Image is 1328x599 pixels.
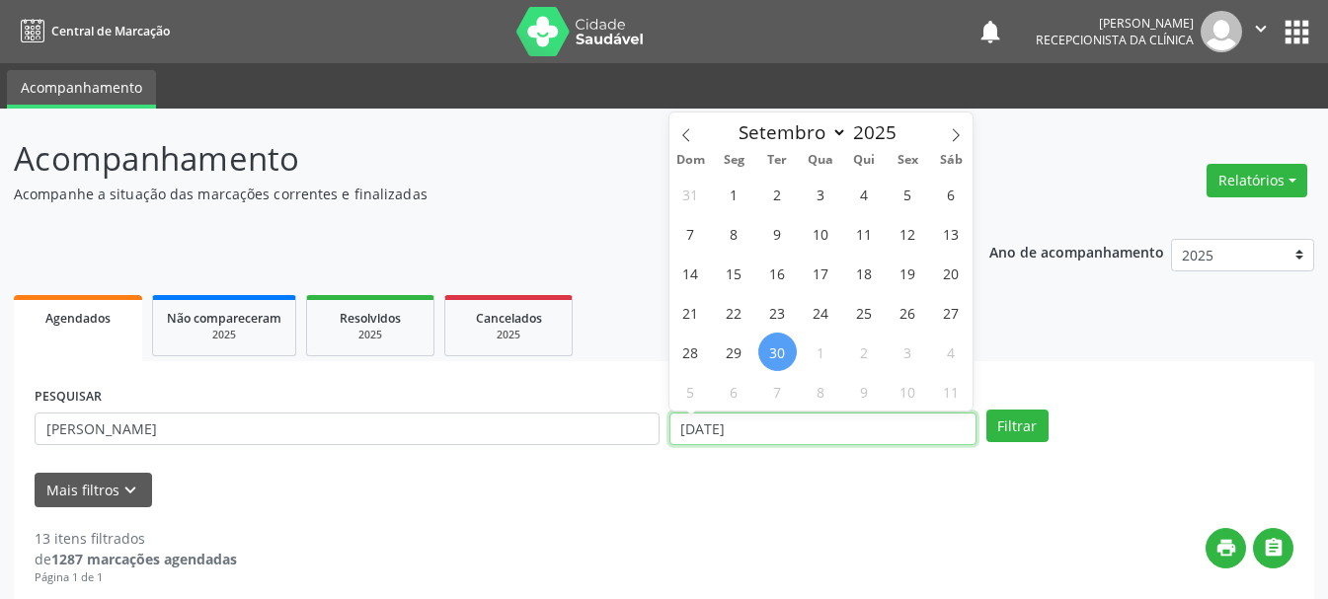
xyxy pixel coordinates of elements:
[932,293,971,332] span: Setembro 27, 2025
[715,333,753,371] span: Setembro 29, 2025
[845,254,884,292] span: Setembro 18, 2025
[845,214,884,253] span: Setembro 11, 2025
[340,310,401,327] span: Resolvidos
[802,293,840,332] span: Setembro 24, 2025
[671,254,710,292] span: Setembro 14, 2025
[986,410,1049,443] button: Filtrar
[671,214,710,253] span: Setembro 7, 2025
[730,118,848,146] select: Month
[799,154,842,167] span: Qua
[842,154,886,167] span: Qui
[758,214,797,253] span: Setembro 9, 2025
[51,23,170,39] span: Central de Marcação
[845,333,884,371] span: Outubro 2, 2025
[119,480,141,501] i: keyboard_arrow_down
[889,175,927,213] span: Setembro 5, 2025
[35,473,152,507] button: Mais filtroskeyboard_arrow_down
[845,175,884,213] span: Setembro 4, 2025
[847,119,912,145] input: Year
[35,412,660,446] input: Nome, CNS
[886,154,929,167] span: Sex
[802,175,840,213] span: Setembro 3, 2025
[35,528,237,549] div: 13 itens filtrados
[35,549,237,569] div: de
[715,254,753,292] span: Setembro 15, 2025
[889,372,927,411] span: Outubro 10, 2025
[715,293,753,332] span: Setembro 22, 2025
[671,175,710,213] span: Agosto 31, 2025
[932,214,971,253] span: Setembro 13, 2025
[802,372,840,411] span: Outubro 8, 2025
[712,154,755,167] span: Seg
[932,175,971,213] span: Setembro 6, 2025
[932,372,971,411] span: Outubro 11, 2025
[1263,537,1285,559] i: 
[1201,11,1242,52] img: img
[715,372,753,411] span: Outubro 6, 2025
[669,154,713,167] span: Dom
[1253,528,1293,568] button: 
[976,18,1004,45] button: notifications
[321,328,420,342] div: 2025
[715,214,753,253] span: Setembro 8, 2025
[889,333,927,371] span: Outubro 3, 2025
[1250,18,1272,39] i: 
[889,293,927,332] span: Setembro 26, 2025
[459,328,558,342] div: 2025
[669,412,976,446] input: Selecione um intervalo
[802,254,840,292] span: Setembro 17, 2025
[671,293,710,332] span: Setembro 21, 2025
[932,333,971,371] span: Outubro 4, 2025
[167,310,281,327] span: Não compareceram
[929,154,973,167] span: Sáb
[932,254,971,292] span: Setembro 20, 2025
[1036,32,1194,48] span: Recepcionista da clínica
[845,293,884,332] span: Setembro 25, 2025
[715,175,753,213] span: Setembro 1, 2025
[802,214,840,253] span: Setembro 10, 2025
[35,569,237,586] div: Página 1 de 1
[1215,537,1237,559] i: print
[889,214,927,253] span: Setembro 12, 2025
[14,184,924,204] p: Acompanhe a situação das marcações correntes e finalizadas
[167,328,281,342] div: 2025
[1207,164,1307,197] button: Relatórios
[1206,528,1246,568] button: print
[45,310,111,327] span: Agendados
[14,134,924,184] p: Acompanhamento
[802,333,840,371] span: Outubro 1, 2025
[758,254,797,292] span: Setembro 16, 2025
[1242,11,1280,52] button: 
[1036,15,1194,32] div: [PERSON_NAME]
[845,372,884,411] span: Outubro 9, 2025
[758,175,797,213] span: Setembro 2, 2025
[989,239,1164,263] p: Ano de acompanhamento
[1280,15,1314,49] button: apps
[14,15,170,47] a: Central de Marcação
[758,372,797,411] span: Outubro 7, 2025
[755,154,799,167] span: Ter
[671,333,710,371] span: Setembro 28, 2025
[889,254,927,292] span: Setembro 19, 2025
[51,550,237,568] strong: 1287 marcações agendadas
[35,382,102,412] label: PESQUISAR
[7,70,156,109] a: Acompanhamento
[671,372,710,411] span: Outubro 5, 2025
[758,333,797,371] span: Setembro 30, 2025
[476,310,542,327] span: Cancelados
[758,293,797,332] span: Setembro 23, 2025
